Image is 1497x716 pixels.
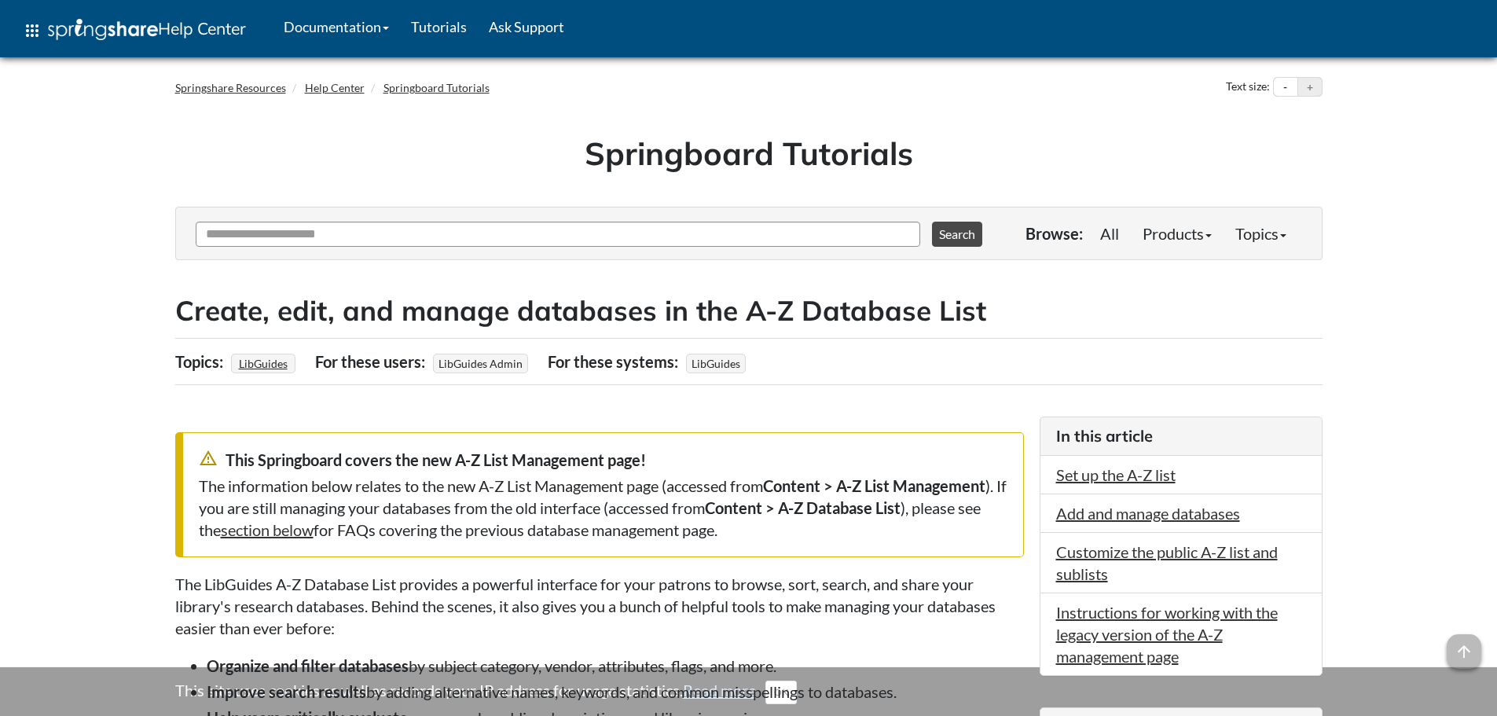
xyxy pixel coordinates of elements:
a: LibGuides [237,352,290,375]
img: Springshare [48,19,158,40]
li: by adding alternative names, keywords, and common misspellings to databases. [207,681,1024,703]
div: For these users: [315,347,429,376]
span: Help Center [158,18,246,39]
a: Ask Support [478,7,575,46]
a: Springshare Resources [175,81,286,94]
a: Springboard Tutorials [383,81,490,94]
button: Search [932,222,982,247]
div: This site uses cookies as well as records your IP address for usage statistics. [160,679,1338,704]
a: Customize the public A-Z list and sublists [1056,542,1278,583]
a: Set up the A-Z list [1056,465,1176,484]
div: This Springboard covers the new A-Z List Management page! [199,449,1007,471]
a: apps Help Center [12,7,257,54]
a: Topics [1224,218,1298,249]
div: Topics: [175,347,227,376]
a: Tutorials [400,7,478,46]
strong: Content > A-Z Database List [705,498,901,517]
span: warning_amber [199,449,218,468]
h3: In this article [1056,425,1306,447]
span: LibGuides Admin [433,354,528,373]
a: Help Center [305,81,365,94]
strong: Organize and filter databases [207,656,409,675]
h1: Springboard Tutorials [187,131,1311,175]
a: section below [221,520,314,539]
span: arrow_upward [1447,634,1481,669]
a: All [1088,218,1131,249]
strong: Improve search results [207,682,366,701]
h2: Create, edit, and manage databases in the A-Z Database List [175,292,1323,330]
div: The information below relates to the new A-Z List Management page (accessed from ). If you are st... [199,475,1007,541]
a: arrow_upward [1447,636,1481,655]
a: Add and manage databases [1056,504,1240,523]
a: Documentation [273,7,400,46]
p: Browse: [1026,222,1083,244]
li: by subject category, vendor, attributes, flags, and more. [207,655,1024,677]
span: LibGuides [686,354,746,373]
div: Text size: [1223,77,1273,97]
strong: Content > A-Z List Management [763,476,985,495]
button: Increase text size [1298,78,1322,97]
div: For these systems: [548,347,682,376]
a: Products [1131,218,1224,249]
button: Decrease text size [1274,78,1297,97]
a: Instructions for working with the legacy version of the A-Z management page [1056,603,1278,666]
span: apps [23,21,42,40]
p: The LibGuides A-Z Database List provides a powerful interface for your patrons to browse, sort, s... [175,573,1024,639]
